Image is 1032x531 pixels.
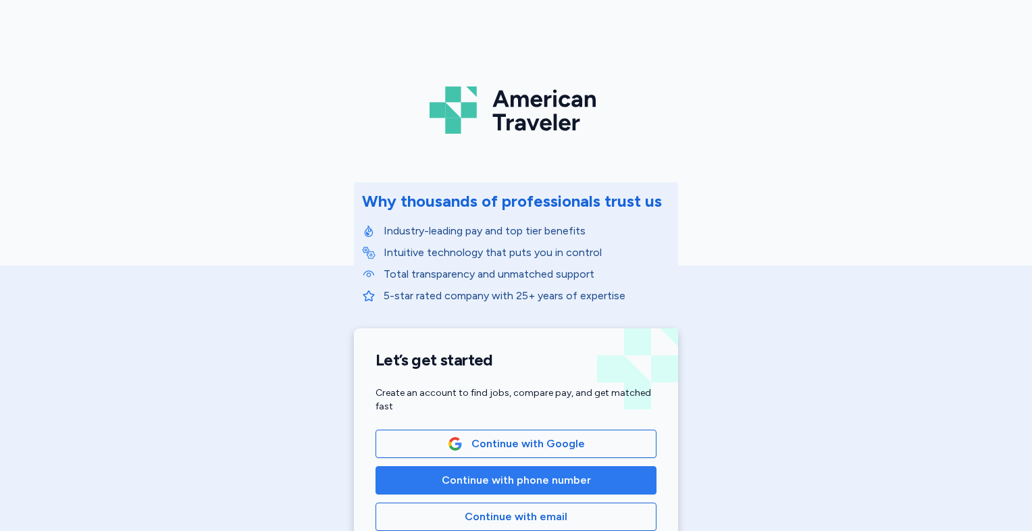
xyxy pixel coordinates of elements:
img: Logo [430,81,602,139]
div: Why thousands of professionals trust us [362,191,662,212]
button: Continue with phone number [376,466,656,495]
span: Continue with phone number [442,472,591,488]
p: Industry-leading pay and top tier benefits [384,223,670,239]
h1: Let’s get started [376,350,656,370]
span: Continue with email [465,509,567,525]
p: Intuitive technology that puts you in control [384,245,670,261]
button: Continue with email [376,503,656,531]
img: Google Logo [448,436,463,451]
span: Continue with Google [471,436,585,452]
div: Create an account to find jobs, compare pay, and get matched fast [376,386,656,413]
button: Google LogoContinue with Google [376,430,656,458]
p: Total transparency and unmatched support [384,266,670,282]
p: 5-star rated company with 25+ years of expertise [384,288,670,304]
